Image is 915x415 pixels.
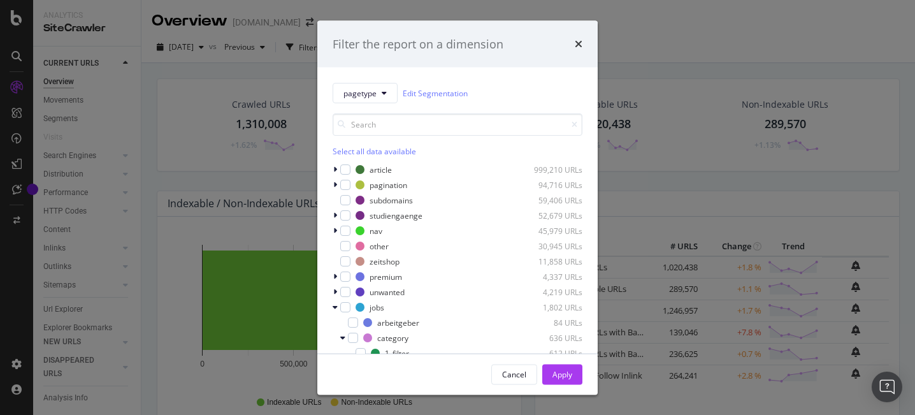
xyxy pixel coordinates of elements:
[333,146,582,157] div: Select all data available
[370,256,400,266] div: zeitshop
[520,194,582,205] div: 59,406 URLs
[317,20,598,395] div: modal
[520,210,582,221] div: 52,679 URLs
[520,271,582,282] div: 4,337 URLs
[333,83,398,103] button: pagetype
[343,87,377,98] span: pagetype
[385,347,409,358] div: 1_filter
[552,368,572,379] div: Apply
[520,179,582,190] div: 94,716 URLs
[370,240,389,251] div: other
[370,210,422,221] div: studiengaenge
[520,164,582,175] div: 999,210 URLs
[370,164,392,175] div: article
[520,302,582,312] div: 1,802 URLs
[370,179,407,190] div: pagination
[403,86,468,99] a: Edit Segmentation
[370,302,384,312] div: jobs
[520,240,582,251] div: 30,945 URLs
[520,256,582,266] div: 11,858 URLs
[542,364,582,384] button: Apply
[370,286,405,297] div: unwanted
[872,372,902,402] div: Open Intercom Messenger
[333,113,582,136] input: Search
[370,194,413,205] div: subdomains
[377,317,419,328] div: arbeitgeber
[520,317,582,328] div: 84 URLs
[502,368,526,379] div: Cancel
[370,271,402,282] div: premium
[520,225,582,236] div: 45,979 URLs
[520,347,582,358] div: 612 URLs
[370,225,382,236] div: nav
[491,364,537,384] button: Cancel
[520,332,582,343] div: 636 URLs
[333,36,503,52] div: Filter the report on a dimension
[377,332,408,343] div: category
[520,286,582,297] div: 4,219 URLs
[575,36,582,52] div: times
